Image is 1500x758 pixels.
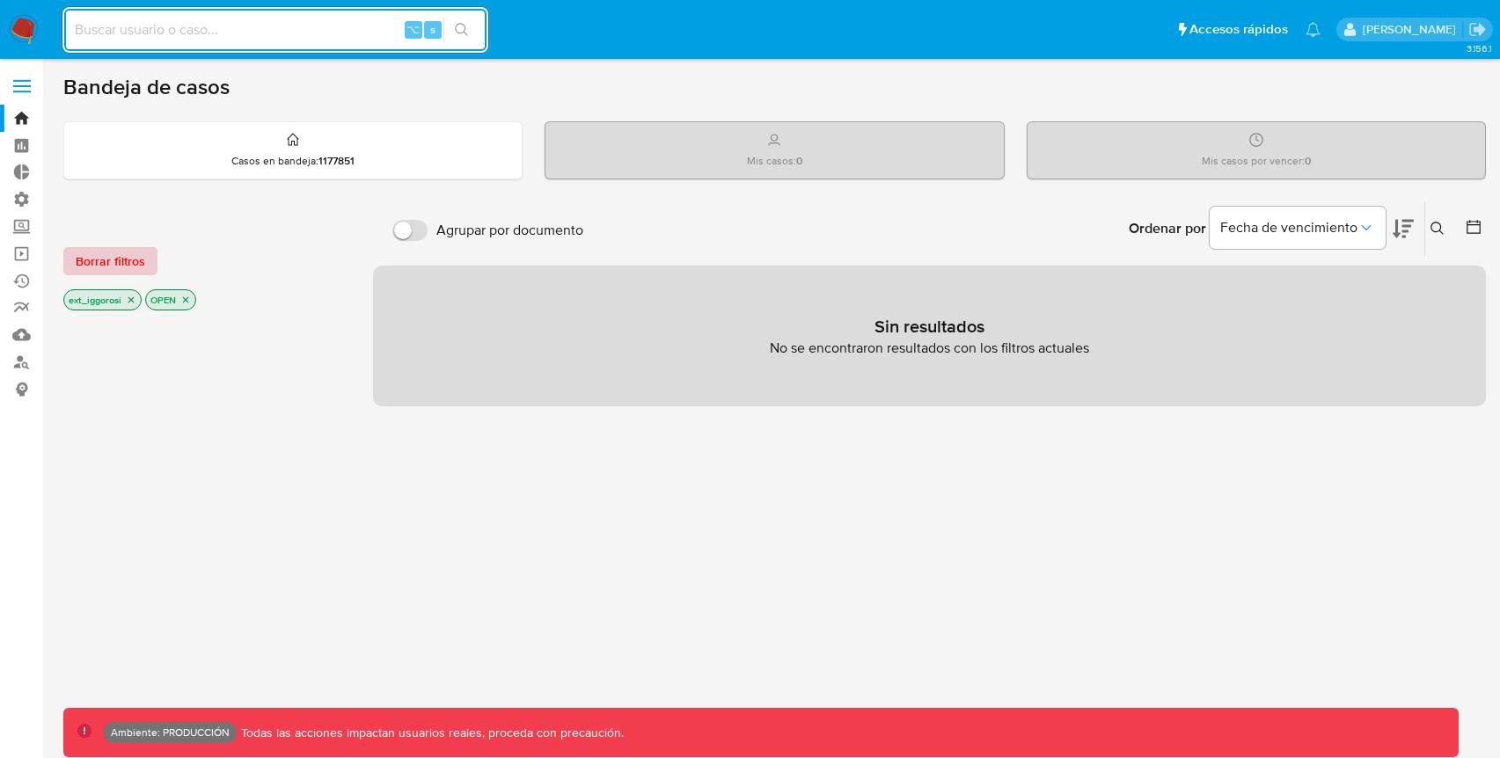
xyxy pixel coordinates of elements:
[430,21,435,38] span: s
[111,729,230,736] p: Ambiente: PRODUCCIÓN
[406,21,420,38] span: ⌥
[443,18,479,42] button: search-icon
[1468,20,1487,39] a: Salir
[1363,21,1462,38] p: ext_iggorosi@mercadolibre.com
[64,18,487,41] input: Buscar usuario o caso...
[237,725,624,741] p: Todas las acciones impactan usuarios reales, proceda con precaución.
[1306,22,1321,37] a: Notificaciones
[1189,20,1288,39] span: Accesos rápidos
